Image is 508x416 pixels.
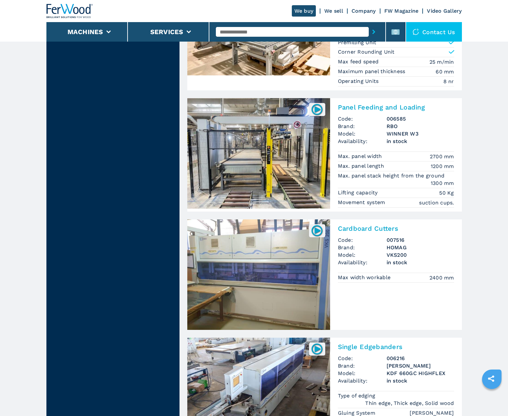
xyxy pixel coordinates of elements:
[387,115,454,123] h3: 006585
[338,123,387,130] span: Brand:
[387,236,454,244] h3: 007516
[338,39,377,46] p: Premilling Unit
[338,78,380,85] p: Operating Units
[406,22,462,42] div: Contact us
[338,244,387,251] span: Brand:
[436,68,454,75] em: 60 mm
[311,343,323,355] img: 006216
[483,370,499,387] a: sharethis
[431,162,454,170] em: 1200 mm
[338,58,380,65] p: Max feed speed
[46,4,93,18] img: Ferwood
[387,123,454,130] h3: RBO
[338,274,392,281] p: Max width workable
[311,103,323,116] img: 006585
[352,8,376,14] a: Company
[429,58,454,66] em: 25 m/min
[338,189,379,196] p: Lifting capacity
[324,8,343,14] a: We sell
[427,8,462,14] a: Video Gallery
[431,179,454,187] em: 1300 mm
[338,130,387,137] span: Model:
[387,244,454,251] h3: HOMAG
[187,219,330,330] img: Cardboard Cutters HOMAG VKS200
[338,377,387,384] span: Availability:
[338,199,387,206] p: Movement system
[365,399,454,407] em: Thin edge, Thick edge, Solid wood
[292,5,316,17] a: We buy
[387,377,454,384] span: in stock
[338,392,377,399] p: Type of edging
[150,28,183,36] button: Services
[338,162,386,170] p: Max. panel length
[429,274,454,281] em: 2400 mm
[419,199,454,206] em: suction cups.
[311,224,323,237] img: 007516
[338,259,387,266] span: Availability:
[387,370,454,377] h3: KDF 660GC HIGHFLEX
[387,130,454,137] h3: WINNER W3
[338,251,387,259] span: Model:
[338,115,387,123] span: Code:
[387,251,454,259] h3: VKS200
[338,68,407,75] p: Maximum panel thickness
[338,137,387,145] span: Availability:
[387,362,454,370] h3: [PERSON_NAME]
[369,24,379,39] button: submit-button
[443,78,454,85] em: 8 nr
[338,355,387,362] span: Code:
[187,98,462,212] a: Panel Feeding and Loading RBO WINNER W3006585Panel Feeding and LoadingCode:006585Brand:RBOModel:W...
[387,355,454,362] h3: 006216
[338,103,454,111] h2: Panel Feeding and Loading
[338,225,454,232] h2: Cardboard Cutters
[387,259,454,266] span: in stock
[338,172,446,179] p: Max. panel stack height from the ground
[187,98,330,209] img: Panel Feeding and Loading RBO WINNER W3
[338,48,395,56] p: Corner Rounding Unit
[68,28,103,36] button: Machines
[384,8,419,14] a: FW Magazine
[413,29,419,35] img: Contact us
[187,219,462,330] a: Cardboard Cutters HOMAG VKS200007516Cardboard CuttersCode:007516Brand:HOMAGModel:VKS200Availabili...
[430,153,454,160] em: 2700 mm
[338,370,387,377] span: Model:
[338,343,454,351] h2: Single Edgebanders
[338,236,387,244] span: Code:
[387,137,454,145] span: in stock
[338,362,387,370] span: Brand:
[480,387,503,411] iframe: Chat
[338,153,384,160] p: Max. panel width
[439,189,454,197] em: 50 Kg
